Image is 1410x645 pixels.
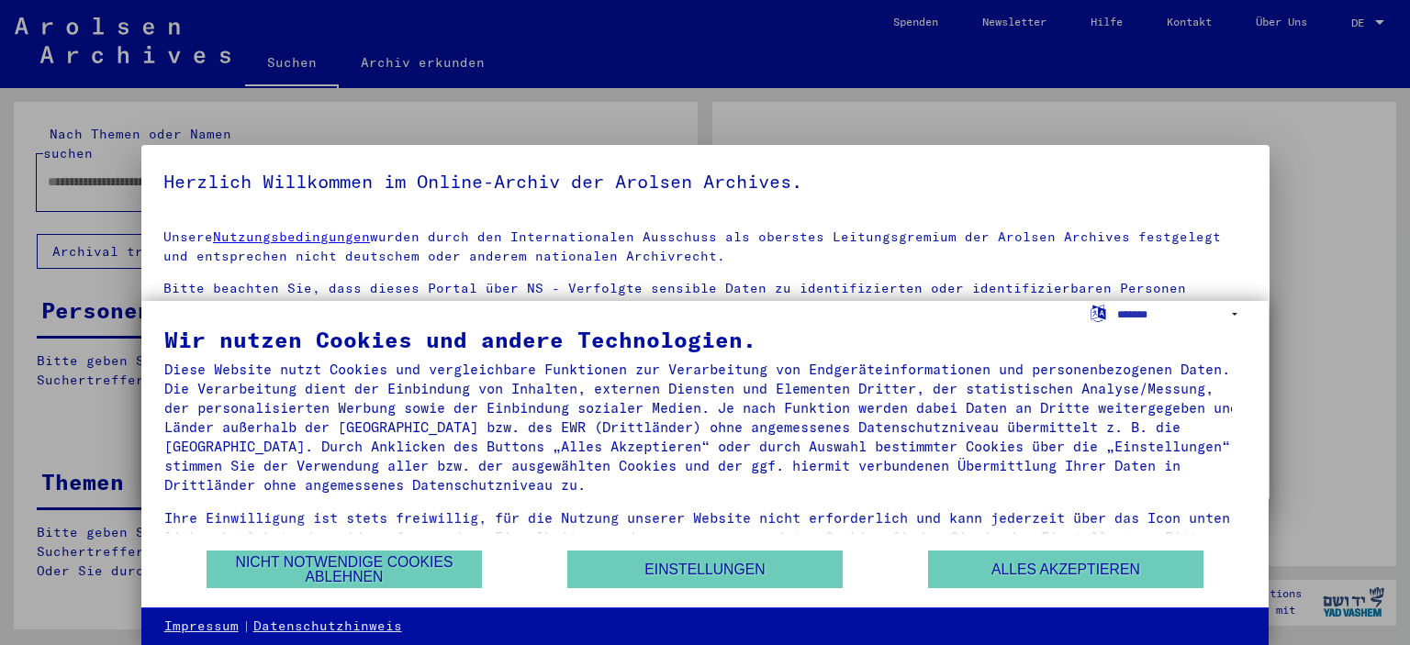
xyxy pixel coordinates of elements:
button: Einstellungen [567,550,843,588]
div: Diese Website nutzt Cookies und vergleichbare Funktionen zur Verarbeitung von Endgeräteinformatio... [164,360,1247,495]
select: Sprache auswählen [1117,301,1246,328]
a: Nutzungsbedingungen [213,228,370,245]
h5: Herzlich Willkommen im Online-Archiv der Arolsen Archives. [163,167,1248,196]
div: Ihre Einwilligung ist stets freiwillig, für die Nutzung unserer Website nicht erforderlich und ka... [164,508,1247,566]
a: Datenschutzhinweis [253,617,402,636]
button: Nicht notwendige Cookies ablehnen [207,550,482,588]
p: Bitte beachten Sie, dass dieses Portal über NS - Verfolgte sensible Daten zu identifizierten oder... [163,279,1248,375]
p: Unsere wurden durch den Internationalen Ausschuss als oberstes Leitungsgremium der Arolsen Archiv... [163,228,1248,266]
div: Wir nutzen Cookies und andere Technologien. [164,328,1247,350]
a: Impressum [164,617,239,636]
button: Alles akzeptieren [928,550,1203,588]
label: Sprache auswählen [1089,304,1108,321]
